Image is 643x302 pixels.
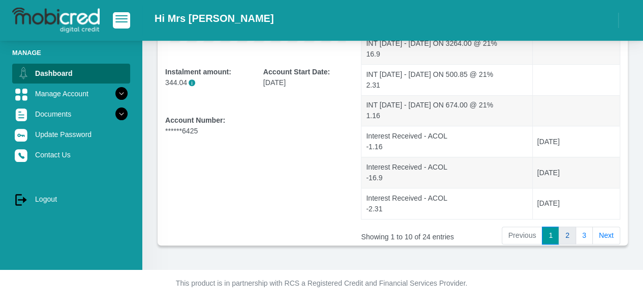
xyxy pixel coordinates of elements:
a: 2 [559,227,576,245]
a: 3 [575,227,593,245]
b: Account Start Date: [263,68,330,76]
div: [DATE] [263,67,346,88]
b: Instalment amount: [165,68,231,76]
a: Contact Us [12,145,130,164]
td: INT [DATE] - [DATE] ON 500.85 @ 21% 2.31 [361,64,532,95]
td: Interest Received - ACOL -16.9 [361,157,532,188]
td: [DATE] [533,157,620,188]
td: Interest Received - ACOL -2.31 [361,188,532,219]
a: Dashboard [12,64,130,83]
td: INT [DATE] - [DATE] ON 674.00 @ 21% 1.16 [361,95,532,126]
p: This product is in partnership with RCS a Registered Credit and Financial Services Provider. [40,278,604,289]
a: Manage Account [12,84,130,103]
a: Documents [12,104,130,124]
b: Account Number: [165,116,225,124]
img: logo-mobicred.svg [12,8,100,33]
a: Next [592,227,620,245]
td: [DATE] [533,126,620,157]
td: INT [DATE] - [DATE] ON 3264.00 @ 21% 16.9 [361,33,532,64]
a: 1 [542,227,559,245]
h2: Hi Mrs [PERSON_NAME] [155,12,273,24]
td: Interest Received - ACOL -1.16 [361,126,532,157]
li: Manage [12,48,130,58]
a: Logout [12,189,130,209]
div: Showing 1 to 10 of 24 entries [361,226,460,242]
span: i [189,79,195,86]
td: [DATE] [533,188,620,219]
p: 344.04 [165,77,248,88]
a: Update Password [12,125,130,144]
